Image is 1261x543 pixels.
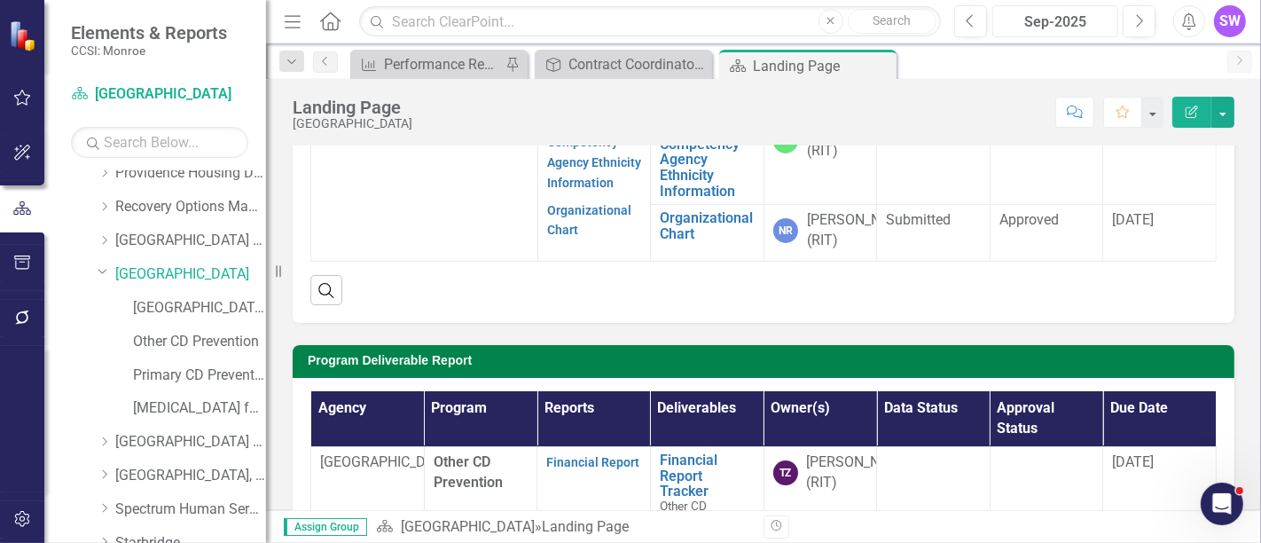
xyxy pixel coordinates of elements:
[1201,483,1243,525] iframe: Intercom live chat
[538,59,651,261] td: Double-Click to Edit
[320,452,415,473] p: [GEOGRAPHIC_DATA]
[547,203,631,238] a: Organizational Chart
[311,59,538,261] td: Double-Click to Edit
[877,205,990,262] td: Double-Click to Edit
[115,197,266,217] a: Recovery Options Made Easy
[1103,447,1217,532] td: Double-Click to Edit
[71,22,227,43] span: Elements & Reports
[764,115,876,205] td: Double-Click to Edit
[650,447,764,532] td: Double-Click to Edit Right Click for Context Menu
[542,518,629,535] div: Landing Page
[886,211,951,228] span: Submitted
[877,115,990,205] td: Double-Click to Edit
[1112,211,1154,228] span: [DATE]
[660,452,755,500] a: Financial Report Tracker
[990,115,1102,205] td: Double-Click to Edit
[660,499,718,526] span: Other CD Prevention
[651,115,764,205] td: Double-Click to Edit Right Click for Context Menu
[546,455,639,469] a: Financial Report
[807,210,913,251] div: [PERSON_NAME] (RIT)
[764,447,877,532] td: Double-Click to Edit
[999,12,1112,33] div: Sep-2025
[133,366,266,386] a: Primary CD Prevention
[71,43,227,58] small: CCSI: Monroe
[1103,115,1217,205] td: Double-Click to Edit
[990,205,1102,262] td: Double-Click to Edit
[71,127,248,158] input: Search Below...
[376,517,750,538] div: »
[764,205,876,262] td: Double-Click to Edit
[115,500,266,520] a: Spectrum Human Services, Inc.
[539,53,708,75] a: Contract Coordinator Review
[848,9,936,34] button: Search
[990,447,1103,532] td: Double-Click to Edit
[1214,5,1246,37] button: SW
[401,518,535,535] a: [GEOGRAPHIC_DATA]
[284,518,367,536] span: Assign Group
[873,13,911,28] span: Search
[1112,453,1154,470] span: [DATE]
[773,218,798,243] div: NR
[384,53,501,75] div: Performance Report
[877,447,991,532] td: Double-Click to Edit
[1103,205,1217,262] td: Double-Click to Edit
[992,5,1118,37] button: Sep-2025
[651,205,764,262] td: Double-Click to Edit Right Click for Context Menu
[753,55,892,77] div: Landing Page
[311,447,425,532] td: Double-Click to Edit
[773,460,798,485] div: TZ
[568,53,708,75] div: Contract Coordinator Review
[115,231,266,251] a: [GEOGRAPHIC_DATA] (RRH)
[115,163,266,184] a: Providence Housing Development Corporation
[293,117,412,130] div: [GEOGRAPHIC_DATA]
[133,398,266,419] a: [MEDICAL_DATA] for Older Adults
[359,6,941,37] input: Search ClearPoint...
[999,211,1059,228] span: Approved
[660,210,754,241] a: Organizational Chart
[355,53,501,75] a: Performance Report
[133,298,266,319] a: [GEOGRAPHIC_DATA] (MCOMH Internal)
[9,20,40,51] img: ClearPoint Strategy
[293,98,412,117] div: Landing Page
[71,84,248,105] a: [GEOGRAPHIC_DATA]
[115,264,266,285] a: [GEOGRAPHIC_DATA]
[537,447,651,532] td: Double-Click to Edit
[660,121,754,199] a: Cultural Competency Agency Ethnicity Information
[115,432,266,452] a: [GEOGRAPHIC_DATA] (RRH)
[133,332,266,352] a: Other CD Prevention
[547,114,641,190] a: CC-Cultural Competency Agency Ethnicity Information
[807,452,913,493] div: [PERSON_NAME] (RIT)
[434,453,503,491] span: Other CD Prevention
[308,354,1226,367] h3: Program Deliverable Report
[115,466,266,486] a: [GEOGRAPHIC_DATA], Inc.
